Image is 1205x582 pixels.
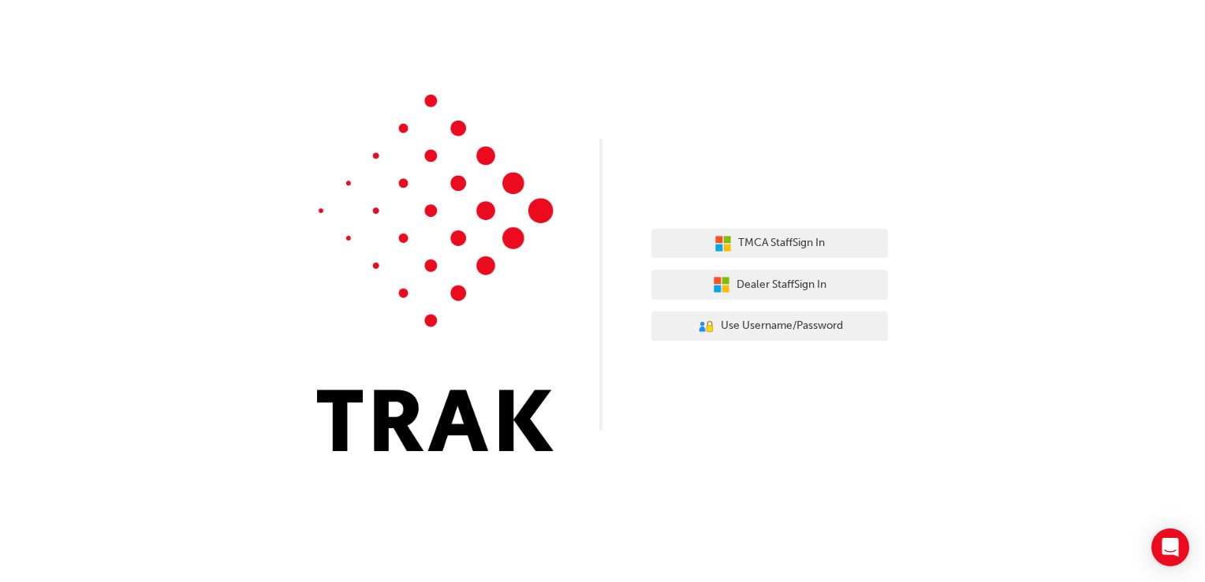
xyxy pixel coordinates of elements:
span: Use Username/Password [721,317,843,335]
button: TMCA StaffSign In [651,229,888,259]
span: TMCA Staff Sign In [738,234,825,252]
span: Dealer Staff Sign In [737,276,826,294]
img: Trak [317,95,554,451]
div: Open Intercom Messenger [1151,528,1189,566]
button: Dealer StaffSign In [651,270,888,300]
button: Use Username/Password [651,312,888,341]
